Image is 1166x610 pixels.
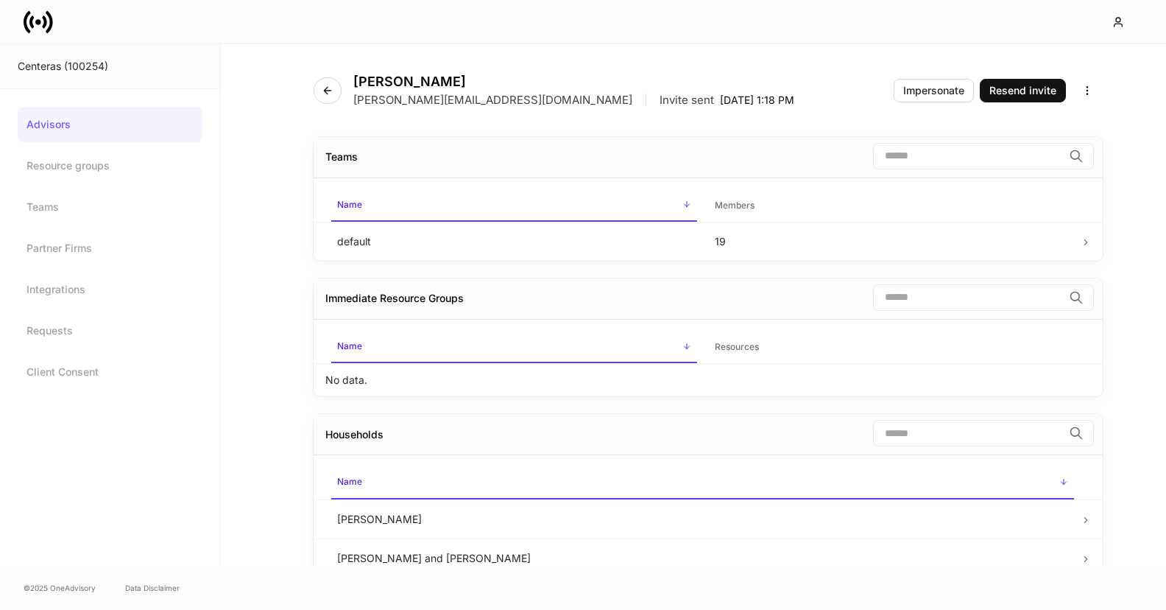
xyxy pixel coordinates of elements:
td: default [325,222,703,261]
span: © 2025 OneAdvisory [24,582,96,594]
div: Immediate Resource Groups [325,291,464,306]
td: [PERSON_NAME] [325,499,1080,539]
h6: Name [337,474,362,488]
h6: Name [337,339,362,353]
p: [DATE] 1:18 PM [720,93,794,108]
td: [PERSON_NAME] and [PERSON_NAME] [325,539,1080,578]
span: Name [331,332,697,363]
h6: Name [337,197,362,211]
span: Resources [709,332,1075,362]
a: Resource groups [18,148,202,183]
div: Households [325,427,384,442]
a: Integrations [18,272,202,307]
a: Teams [18,189,202,225]
td: 19 [703,222,1081,261]
h4: [PERSON_NAME] [353,74,794,90]
p: | [644,93,648,108]
div: Impersonate [903,85,964,96]
span: Members [709,191,1075,221]
div: Resend invite [989,85,1056,96]
a: Requests [18,313,202,348]
p: No data. [325,373,367,388]
p: Invite sent [660,93,714,108]
a: Partner Firms [18,231,202,266]
span: Name [331,190,697,222]
h6: Resources [715,340,759,354]
div: Teams [325,150,358,164]
p: [PERSON_NAME][EMAIL_ADDRESS][DOMAIN_NAME] [353,93,632,108]
span: Name [331,467,1074,499]
div: Centeras (100254) [18,59,202,74]
a: Client Consent [18,354,202,390]
h6: Members [715,198,755,212]
a: Data Disclaimer [125,582,180,594]
a: Advisors [18,107,202,142]
button: Resend invite [980,79,1066,102]
button: Impersonate [894,79,974,102]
